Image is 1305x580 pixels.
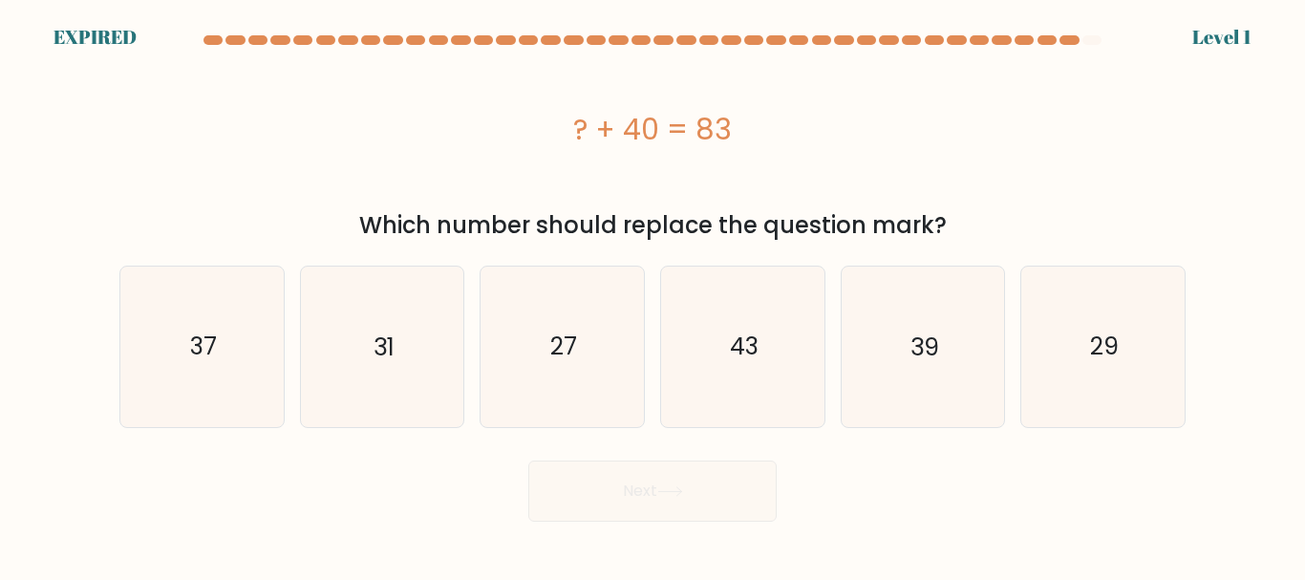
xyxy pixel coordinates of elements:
[1192,23,1252,52] div: Level 1
[119,108,1186,151] div: ? + 40 = 83
[910,330,939,363] text: 39
[131,208,1174,243] div: Which number should replace the question mark?
[1090,330,1119,363] text: 29
[190,330,217,363] text: 37
[550,330,577,363] text: 27
[53,23,137,52] div: EXPIRED
[730,330,759,363] text: 43
[374,330,395,363] text: 31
